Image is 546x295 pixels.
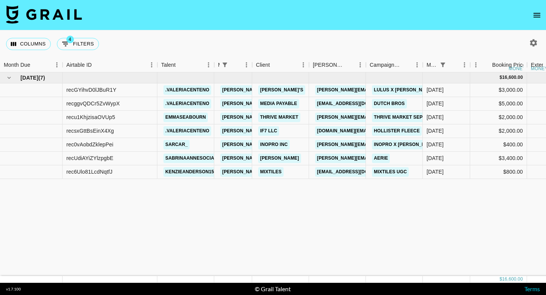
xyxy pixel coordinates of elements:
[220,99,344,108] a: [PERSON_NAME][EMAIL_ADDRESS][DOMAIN_NAME]
[482,60,492,70] button: Sort
[372,154,390,163] a: Aerie
[176,60,186,70] button: Sort
[315,85,478,95] a: [PERSON_NAME][EMAIL_ADDRESS][PERSON_NAME][DOMAIN_NAME]
[218,58,220,72] div: Manager
[298,59,309,71] button: Menu
[6,287,21,292] div: v 1.7.100
[258,154,301,163] a: [PERSON_NAME]
[66,100,120,107] div: recggvQDCr5ZvWypX
[57,38,99,50] button: Show filters
[427,154,444,162] div: Sep '25
[220,113,344,122] a: [PERSON_NAME][EMAIL_ADDRESS][DOMAIN_NAME]
[470,124,527,138] div: $2,000.00
[146,59,157,71] button: Menu
[66,154,113,162] div: recUdiAYiZYlzpgbE
[470,152,527,165] div: $3,400.00
[258,99,299,108] a: Media Payable
[366,58,423,72] div: Campaign (Type)
[438,60,448,70] div: 1 active filter
[63,58,157,72] div: Airtable ID
[157,58,214,72] div: Talent
[258,126,279,136] a: IF7 LLC
[66,113,115,121] div: recu1KhjzisaOVUp5
[230,60,241,70] button: Sort
[470,111,527,124] div: $2,000.00
[372,140,479,149] a: Inopro x [PERSON_NAME] [PERSON_NAME]
[313,58,344,72] div: [PERSON_NAME]
[492,58,526,72] div: Booking Price
[502,74,523,81] div: 16,600.00
[220,154,344,163] a: [PERSON_NAME][EMAIL_ADDRESS][DOMAIN_NAME]
[470,83,527,97] div: $3,000.00
[315,167,400,177] a: [EMAIL_ADDRESS][DOMAIN_NAME]
[163,99,211,108] a: .valeriacenteno
[372,99,407,108] a: Dutch Bros
[427,141,444,148] div: Sep '25
[315,99,400,108] a: [EMAIL_ADDRESS][DOMAIN_NAME]
[344,60,355,70] button: Sort
[529,8,544,23] button: open drawer
[499,276,502,282] div: $
[411,59,423,71] button: Menu
[315,140,439,149] a: [PERSON_NAME][EMAIL_ADDRESS][DOMAIN_NAME]
[372,85,491,95] a: Lulus x [PERSON_NAME] 2 TikToks per month
[203,59,214,71] button: Menu
[256,58,270,72] div: Client
[163,154,222,163] a: sabrinaannesocials
[66,168,113,176] div: rec6Ulo81LcdNqtfJ
[423,58,470,72] div: Month Due
[309,58,366,72] div: Booker
[355,59,366,71] button: Menu
[470,165,527,179] div: $800.00
[315,113,478,122] a: [PERSON_NAME][EMAIL_ADDRESS][PERSON_NAME][DOMAIN_NAME]
[448,60,459,70] button: Sort
[66,58,92,72] div: Airtable ID
[258,140,290,149] a: Inopro Inc
[427,100,444,107] div: Sep '25
[315,154,478,163] a: [PERSON_NAME][EMAIL_ADDRESS][PERSON_NAME][DOMAIN_NAME]
[4,72,14,83] button: hide children
[220,60,230,70] button: Show filters
[6,5,82,24] img: Grail Talent
[258,85,305,95] a: [PERSON_NAME]'s
[370,58,401,72] div: Campaign (Type)
[499,74,502,81] div: $
[438,60,448,70] button: Show filters
[220,85,344,95] a: [PERSON_NAME][EMAIL_ADDRESS][DOMAIN_NAME]
[163,113,208,122] a: emmaseabourn
[66,127,114,135] div: recsxGttBsEinX4Xg
[427,86,444,94] div: Sep '25
[502,276,523,282] div: 16,600.00
[427,58,438,72] div: Month Due
[92,60,102,70] button: Sort
[161,58,176,72] div: Talent
[30,60,41,70] button: Sort
[524,285,540,292] a: Terms
[220,126,344,136] a: [PERSON_NAME][EMAIL_ADDRESS][DOMAIN_NAME]
[163,85,211,95] a: .valeriacenteno
[20,74,38,82] span: [DATE]
[427,113,444,121] div: Sep '25
[255,285,291,293] div: © Grail Talent
[214,58,252,72] div: Manager
[163,126,211,136] a: .valeriacenteno
[509,66,526,71] div: money
[401,60,411,70] button: Sort
[372,126,422,136] a: Hollister Fleece
[66,86,116,94] div: recGYihvD0lJBuR1Y
[270,60,281,70] button: Sort
[241,59,252,71] button: Menu
[470,138,527,152] div: $400.00
[220,60,230,70] div: 1 active filter
[66,141,113,148] div: rec0vAobdZklepPei
[315,126,438,136] a: [DOMAIN_NAME][EMAIL_ADDRESS][DOMAIN_NAME]
[163,140,190,149] a: sarcar_
[38,74,45,82] span: ( 7 )
[4,58,30,72] div: Month Due
[258,167,284,177] a: Mixtiles
[372,167,409,177] a: Mixtiles UGC
[163,167,216,177] a: kenzieanderson15
[459,59,470,71] button: Menu
[6,38,51,50] button: Select columns
[220,167,344,177] a: [PERSON_NAME][EMAIL_ADDRESS][DOMAIN_NAME]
